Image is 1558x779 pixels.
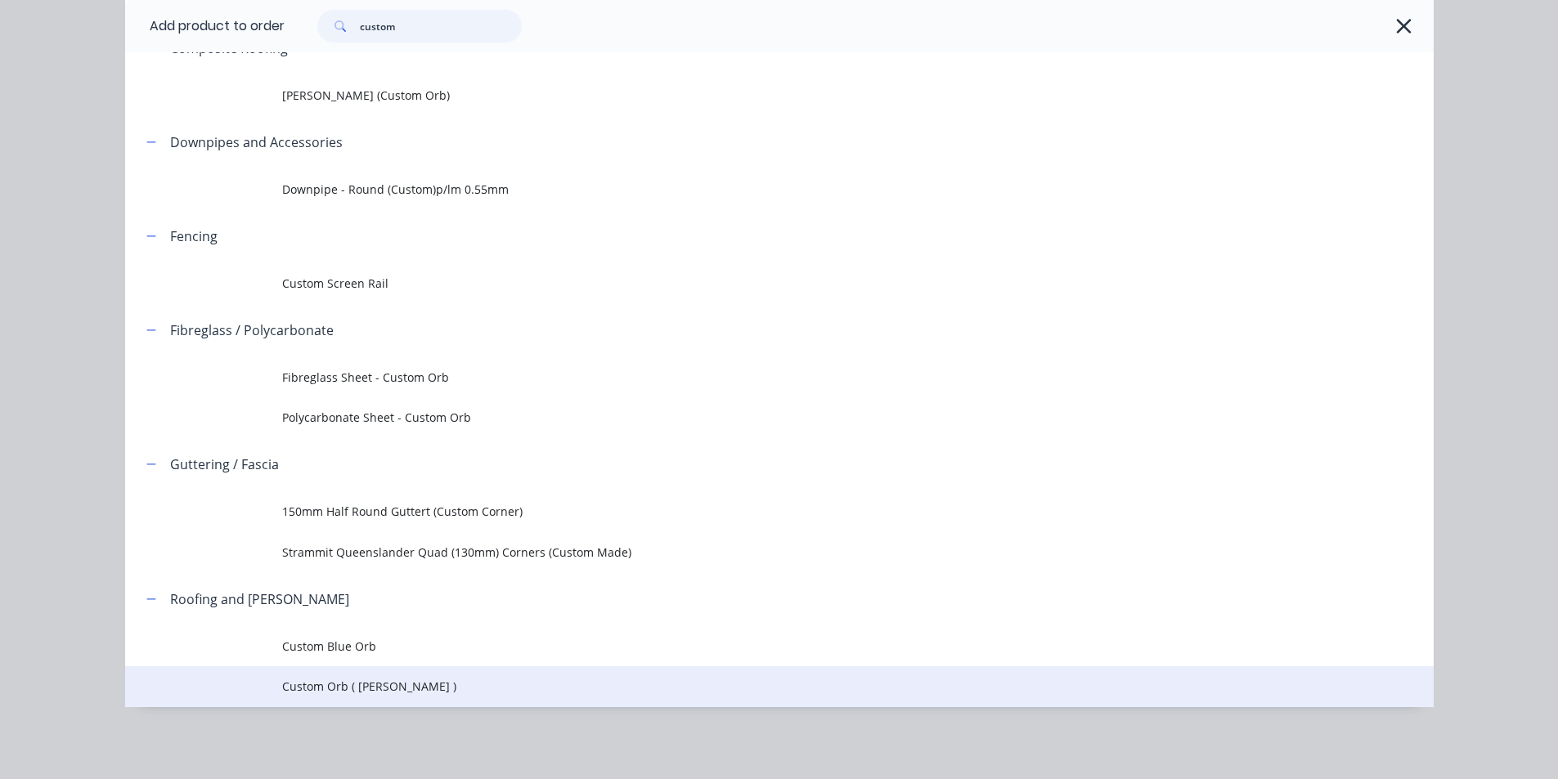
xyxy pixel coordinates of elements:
input: Search... [360,10,522,43]
div: Downpipes and Accessories [170,132,343,152]
span: Fibreglass Sheet - Custom Orb [282,369,1203,386]
span: [PERSON_NAME] (Custom Orb) [282,87,1203,104]
span: Downpipe - Round (Custom)p/lm 0.55mm [282,181,1203,198]
span: Strammit Queenslander Quad (130mm) Corners (Custom Made) [282,544,1203,561]
div: Fibreglass / Polycarbonate [170,320,334,340]
span: Custom Orb ( [PERSON_NAME] ) [282,678,1203,695]
span: Polycarbonate Sheet - Custom Orb [282,409,1203,426]
div: Roofing and [PERSON_NAME] [170,589,349,609]
div: Guttering / Fascia [170,454,279,474]
span: Custom Blue Orb [282,638,1203,655]
span: 150mm Half Round Guttert (Custom Corner) [282,503,1203,520]
span: Custom Screen Rail [282,275,1203,292]
div: Fencing [170,226,218,246]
